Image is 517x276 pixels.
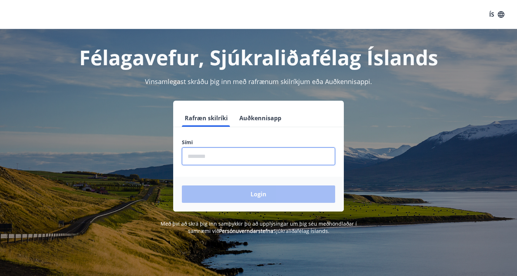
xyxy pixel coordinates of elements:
span: Með því að skrá þig inn samþykkir þú að upplýsingar um þig séu meðhöndlaðar í samræmi við Sjúkral... [161,220,357,234]
h1: Félagavefur, Sjúkraliðafélag Íslands [9,43,508,71]
label: Sími [182,139,335,146]
button: ÍS [485,8,508,21]
button: Rafræn skilríki [182,109,231,127]
a: Persónuverndarstefna [219,227,273,234]
span: Vinsamlegast skráðu þig inn með rafrænum skilríkjum eða Auðkennisappi. [145,77,372,86]
button: Auðkennisapp [236,109,284,127]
